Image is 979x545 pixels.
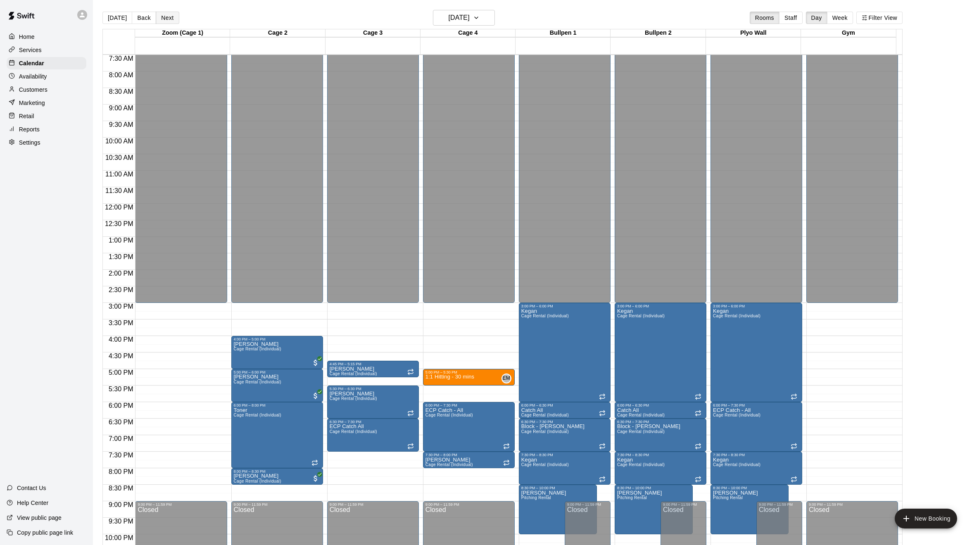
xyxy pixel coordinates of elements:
span: Cage Rental (Individual) [234,479,281,483]
div: Ethan Martini [501,374,511,383]
span: 8:00 PM [107,468,135,475]
p: Copy public page link [17,528,73,537]
span: Recurring event [407,410,414,416]
span: Recurring event [695,443,701,450]
p: Calendar [19,59,44,67]
span: All customers have paid [311,359,320,367]
div: 9:00 PM – 11:59 PM [663,502,704,507]
span: 2:00 PM [107,270,135,277]
span: Cage Rental (Individual) [330,371,377,376]
button: Day [806,12,827,24]
span: Recurring event [503,443,510,450]
a: Settings [7,136,86,149]
span: Recurring event [311,459,318,466]
div: 5:00 PM – 5:30 PM [425,370,512,374]
div: 5:30 PM – 6:30 PM: Sara [327,386,419,419]
span: 11:30 AM [103,187,135,194]
span: 12:30 PM [103,220,135,227]
div: 6:00 PM – 6:30 PM [521,403,608,407]
p: Marketing [19,99,45,107]
div: 9:00 PM – 11:59 PM [759,502,800,507]
span: Recurring event [503,459,510,466]
span: Cage Rental (Individual) [713,413,760,417]
span: Recurring event [695,476,701,483]
div: 8:30 PM – 10:00 PM: Ethan [519,485,597,534]
div: 8:30 PM – 10:00 PM: Ethan [710,485,789,534]
div: 6:00 PM – 8:00 PM: Toner [231,402,323,468]
div: Cage 4 [421,29,516,37]
div: 8:00 PM – 8:30 PM: Jamie Saklad [231,468,323,485]
div: 6:00 PM – 6:30 PM: Catch All [519,402,611,419]
span: Recurring event [407,443,414,450]
button: Staff [779,12,803,24]
div: 8:30 PM – 10:00 PM: Ethan [615,485,693,534]
div: 5:00 PM – 6:00 PM [234,370,321,374]
span: Cage Rental (Individual) [234,413,281,417]
div: 7:30 PM – 8:30 PM: Kegan [710,452,802,485]
span: EM [502,374,510,383]
span: 8:00 AM [107,71,135,79]
div: 8:30 PM – 10:00 PM [617,486,690,490]
div: 9:00 PM – 11:59 PM [138,502,224,507]
div: 4:45 PM – 5:15 PM [330,362,416,366]
span: Recurring event [407,369,414,375]
div: Cage 3 [326,29,421,37]
span: Pitching Rental [617,495,647,500]
span: 5:00 PM [107,369,135,376]
span: 6:00 PM [107,402,135,409]
div: 7:30 PM – 8:30 PM: Kegan [615,452,706,485]
div: 6:30 PM – 7:30 PM: Block - Sara [615,419,706,452]
div: 8:00 PM – 8:30 PM [234,469,321,474]
p: Contact Us [17,484,46,492]
span: 6:30 PM [107,419,135,426]
div: Cage 2 [230,29,325,37]
div: 3:00 PM – 6:00 PM [617,304,704,308]
button: Rooms [750,12,779,24]
span: 8:30 PM [107,485,135,492]
span: Cage Rental (Individual) [713,314,760,318]
div: Availability [7,70,86,83]
div: 9:00 PM – 11:59 PM [330,502,416,507]
button: add [895,509,957,528]
button: [DATE] [433,10,495,26]
div: 6:00 PM – 7:30 PM: ECP Catch - All [423,402,515,452]
p: Reports [19,125,40,133]
div: Retail [7,110,86,122]
span: Cage Rental (Individual) [521,462,569,467]
span: 10:00 AM [103,138,135,145]
div: 6:00 PM – 8:00 PM [234,403,321,407]
span: Pitching Rental [521,495,551,500]
button: [DATE] [102,12,132,24]
div: 6:30 PM – 7:30 PM: Block - Sara [519,419,611,452]
span: 9:00 PM [107,501,135,508]
button: Week [827,12,853,24]
p: View public page [17,514,62,522]
span: Recurring event [599,443,606,450]
div: 5:00 PM – 5:30 PM: 1:1 Hitting - 30 mins [423,369,515,386]
div: 9:00 PM – 11:59 PM [567,502,608,507]
div: 9:00 PM – 11:59 PM [234,502,321,507]
div: 3:00 PM – 6:00 PM: Kegan [519,303,611,402]
span: 5:30 PM [107,386,135,393]
span: Pitching Rental [713,495,743,500]
div: 6:30 PM – 7:30 PM [617,420,704,424]
span: Cage Rental (Individual) [713,462,760,467]
div: 6:30 PM – 7:30 PM [330,420,416,424]
a: Marketing [7,97,86,109]
span: Cage Rental (Individual) [617,429,665,434]
span: 2:30 PM [107,286,135,293]
button: Next [156,12,179,24]
span: Recurring event [599,410,606,416]
a: Home [7,31,86,43]
span: 1:00 PM [107,237,135,244]
span: Cage Rental (Individual) [234,380,281,384]
p: Home [19,33,35,41]
a: Services [7,44,86,56]
div: 8:30 PM – 10:00 PM [713,486,786,490]
div: Gym [801,29,896,37]
span: 9:00 AM [107,105,135,112]
p: Services [19,46,42,54]
div: 8:30 PM – 10:00 PM [521,486,594,490]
